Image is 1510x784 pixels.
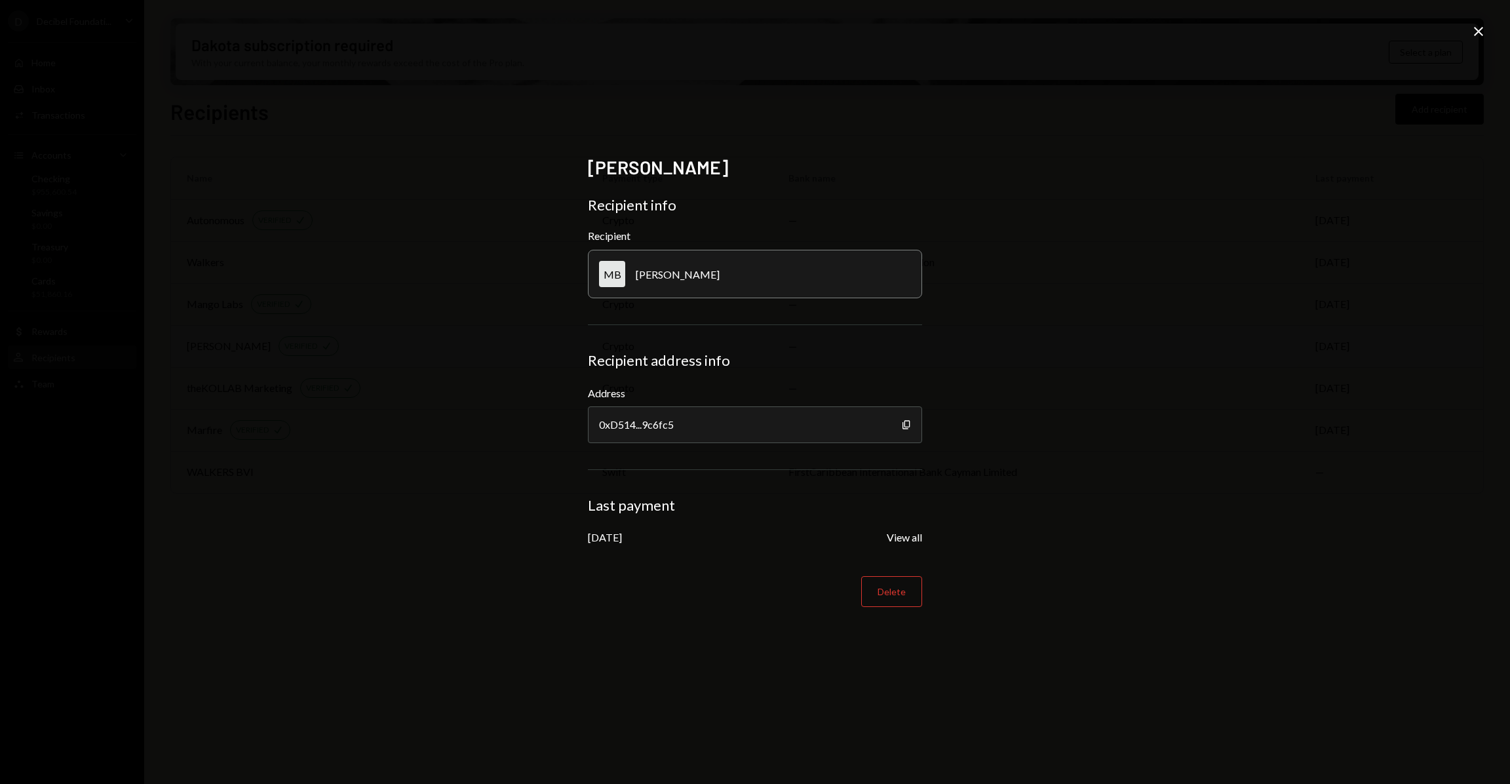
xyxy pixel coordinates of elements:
[588,385,922,401] label: Address
[588,496,922,515] div: Last payment
[636,268,720,281] div: [PERSON_NAME]
[599,261,625,287] div: MB
[588,531,622,543] div: [DATE]
[588,229,922,242] div: Recipient
[588,196,922,214] div: Recipient info
[861,576,922,607] button: Delete
[588,155,922,180] h2: [PERSON_NAME]
[887,531,922,545] button: View all
[588,406,922,443] div: 0xD514...9c6fc5
[588,351,922,370] div: Recipient address info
